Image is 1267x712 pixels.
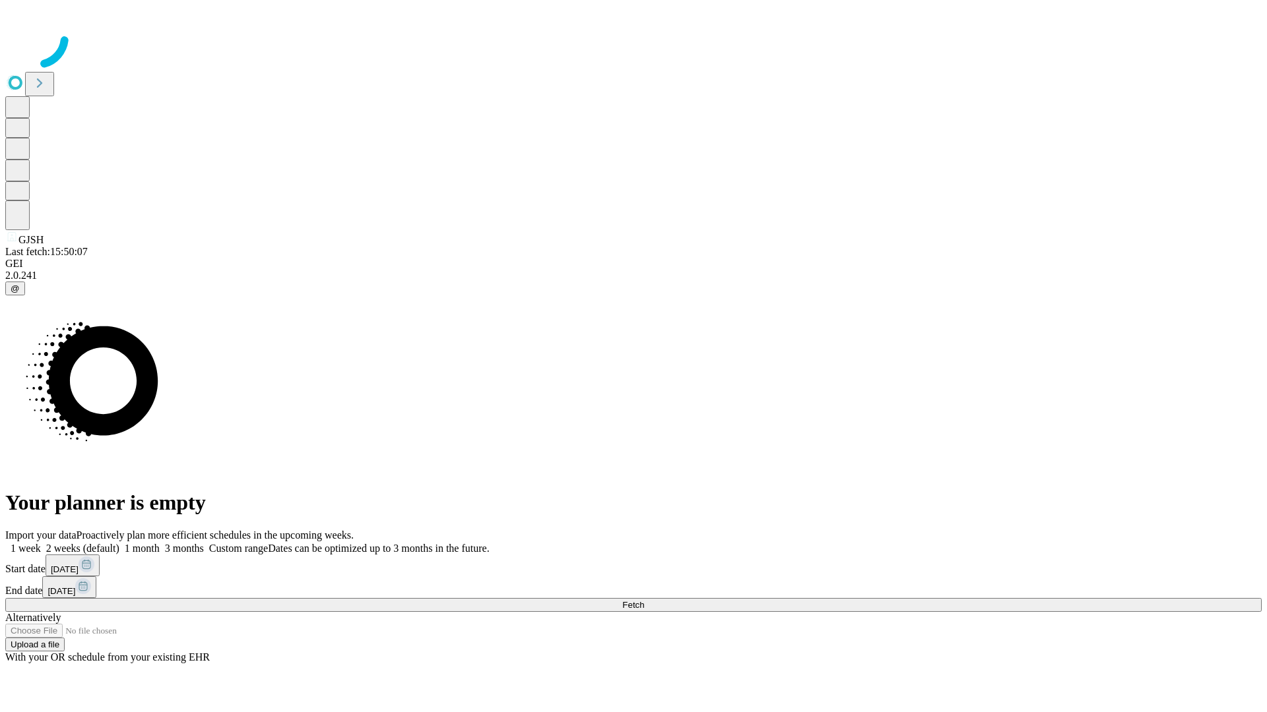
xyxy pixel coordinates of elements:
[46,543,119,554] span: 2 weeks (default)
[5,270,1262,282] div: 2.0.241
[622,600,644,610] span: Fetch
[46,554,100,576] button: [DATE]
[5,638,65,651] button: Upload a file
[77,529,354,541] span: Proactively plan more efficient schedules in the upcoming weeks.
[5,598,1262,612] button: Fetch
[165,543,204,554] span: 3 months
[5,246,88,257] span: Last fetch: 15:50:07
[11,283,20,293] span: @
[5,529,77,541] span: Import your data
[5,651,210,663] span: With your OR schedule from your existing EHR
[42,576,96,598] button: [DATE]
[125,543,160,554] span: 1 month
[209,543,268,554] span: Custom range
[48,586,75,596] span: [DATE]
[5,554,1262,576] div: Start date
[51,564,79,574] span: [DATE]
[5,282,25,295] button: @
[5,490,1262,515] h1: Your planner is empty
[5,612,61,623] span: Alternatively
[11,543,41,554] span: 1 week
[5,258,1262,270] div: GEI
[5,576,1262,598] div: End date
[268,543,489,554] span: Dates can be optimized up to 3 months in the future.
[18,234,44,245] span: GJSH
